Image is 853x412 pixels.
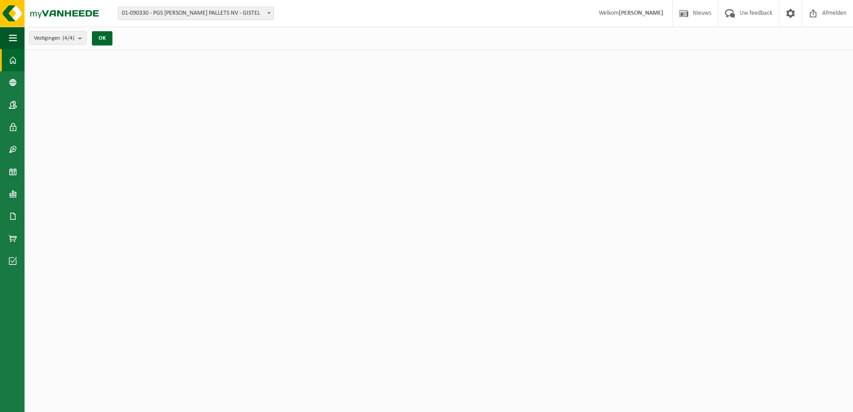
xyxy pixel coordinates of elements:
button: OK [92,31,112,45]
span: 01-090330 - PGS DE BACKER PALLETS NV - GISTEL [118,7,273,20]
span: Vestigingen [34,32,75,45]
button: Vestigingen(4/4) [29,31,87,45]
count: (4/4) [62,35,75,41]
strong: [PERSON_NAME] [619,10,663,16]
